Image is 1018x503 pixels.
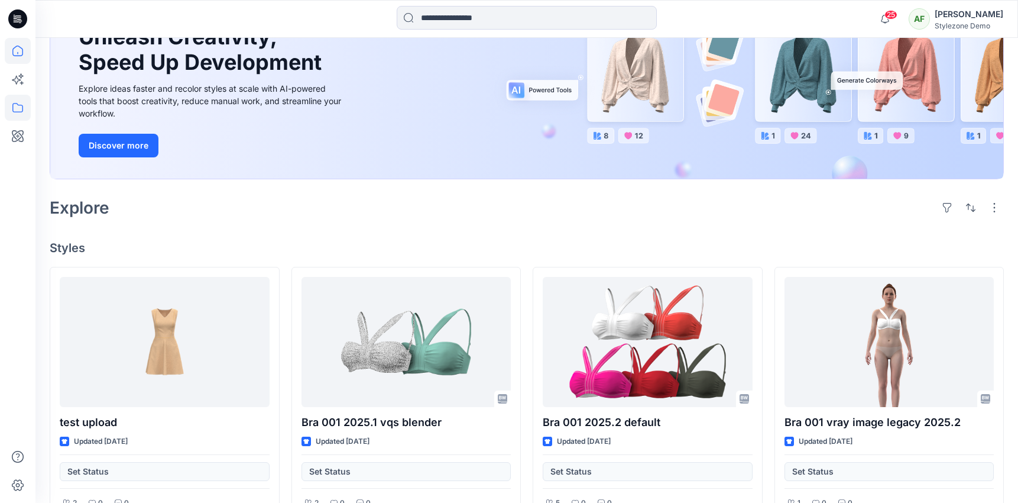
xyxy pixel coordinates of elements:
a: test upload [60,277,270,407]
a: Bra 001 2025.1 vqs blender [301,277,511,407]
p: test upload [60,414,270,431]
a: Discover more [79,134,345,157]
p: Bra 001 vray image legacy 2025.2 [784,414,994,431]
p: Updated [DATE] [74,436,128,448]
div: AF [909,8,930,30]
button: Discover more [79,134,158,157]
p: Bra 001 2025.1 vqs blender [301,414,511,431]
p: Updated [DATE] [799,436,852,448]
p: Bra 001 2025.2 default [543,414,753,431]
h4: Styles [50,241,1004,255]
h1: Unleash Creativity, Speed Up Development [79,24,327,75]
p: Updated [DATE] [557,436,611,448]
span: 25 [884,10,897,20]
div: [PERSON_NAME] [935,7,1003,21]
div: Stylezone Demo [935,21,1003,30]
a: Bra 001 vray image legacy 2025.2 [784,277,994,407]
p: Updated [DATE] [316,436,369,448]
h2: Explore [50,198,109,217]
div: Explore ideas faster and recolor styles at scale with AI-powered tools that boost creativity, red... [79,82,345,120]
a: Bra 001 2025.2 default [543,277,753,407]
